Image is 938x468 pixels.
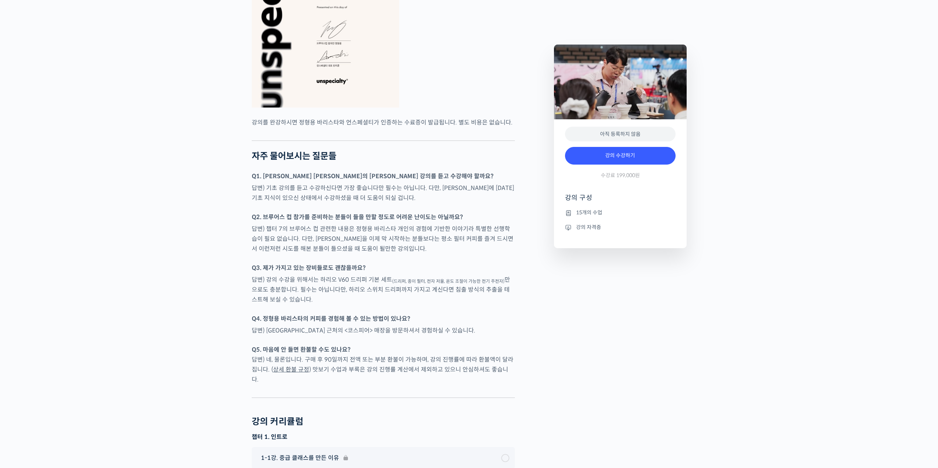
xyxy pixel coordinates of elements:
[273,366,309,373] a: 상세 환불 규정
[392,278,505,284] sub: (드리퍼, 종이 필터, 전자 저울, 온도 조절이 가능한 전기 주전자)
[565,223,676,232] li: 강의 자격증
[252,416,304,427] h2: 강의 커리큘럼
[252,275,515,305] p: 답변) 강의 수강을 위해서는 하리오 V60 드리퍼 기본 세트 만으로도 충분합니다. 필수는 아닙니다만, 하리오 스위치 드리퍼까지 가지고 계신다면 침출 방식의 추출을 테스트해 보...
[2,233,49,252] a: 홈
[114,244,123,250] span: 설정
[252,151,337,162] strong: 자주 물어보시는 질문들
[565,193,676,208] h4: 강의 구성
[565,147,676,165] a: 강의 수강하기
[565,127,676,142] div: 아직 등록하지 않음
[252,346,351,353] strong: Q5. 마음에 안 들면 환불할 수도 있나요?
[67,245,76,251] span: 대화
[23,244,28,250] span: 홈
[252,213,463,221] strong: Q2. 브루어스 컵 참가를 준비하는 분들이 들을 만할 정도로 어려운 난이도는 아닐까요?
[252,326,515,335] p: 답변) [GEOGRAPHIC_DATA] 근처의 <코스피어> 매장을 방문하셔서 경험하실 수 있습니다.
[565,208,676,217] li: 15개의 수업
[49,233,95,252] a: 대화
[252,264,366,272] strong: Q3. 제가 가지고 있는 장비들로도 괜찮을까요?
[252,172,494,180] strong: Q1. [PERSON_NAME] [PERSON_NAME]의 [PERSON_NAME] 강의를 듣고 수강해야 할까요?
[252,117,515,127] p: 강의를 완강하시면 정형용 바리스타와 언스페셜티가 인증하는 수료증이 발급됩니다. 별도 비용은 없습니다.
[601,172,640,179] span: 수강료 199,000원
[252,183,515,203] p: 답변) 기초 강의를 듣고 수강하신다면 가장 좋습니다만 필수는 아닙니다. 다만, [PERSON_NAME]에 [DATE] 기초 지식이 있으신 상태에서 수강하셨을 때 더 도움이 되...
[252,315,410,323] strong: Q4. 정형용 바리스타의 커피를 경험해 볼 수 있는 방법이 있나요?
[95,233,142,252] a: 설정
[252,433,515,441] h3: 챕터 1. 인트로
[252,345,515,384] p: 답변) 네, 물론입니다. 구매 후 90일까지 전액 또는 부분 환불이 가능하며, 강의 진행률에 따라 환불액이 달라집니다. ( ) 맛보기 수업과 부록은 강의 진행률 계산에서 제외...
[252,224,515,254] p: 답변) 챕터 7의 브루어스 컵 관련한 내용은 정형용 바리스타 개인의 경험에 기반한 이야기라 특별한 선행학습이 필요 없습니다. 다만, [PERSON_NAME]을 이제 막 시작하...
